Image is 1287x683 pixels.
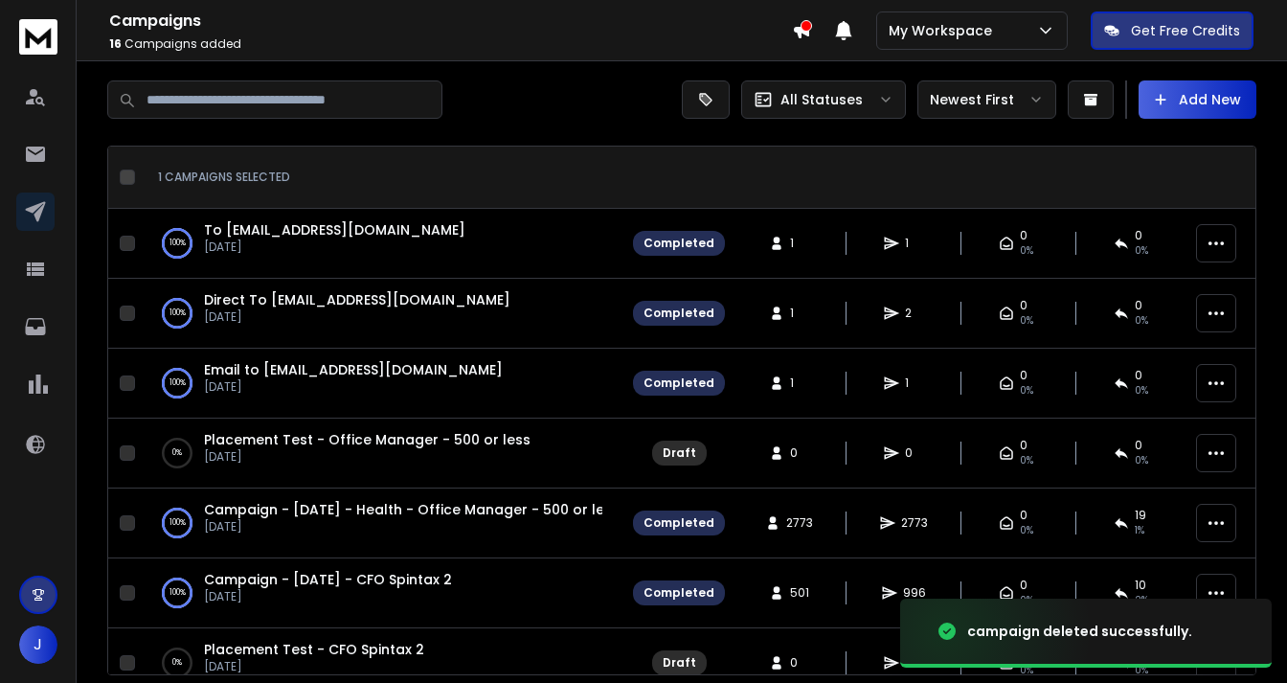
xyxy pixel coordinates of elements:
button: J [19,626,57,664]
p: 100 % [169,374,186,393]
p: [DATE] [204,519,602,535]
span: 1 [905,236,924,251]
p: [DATE] [204,239,465,255]
a: Direct To [EMAIL_ADDRESS][DOMAIN_NAME] [204,290,510,309]
p: 100 % [169,583,186,603]
span: 0 % [1135,313,1148,329]
span: 0 [1135,438,1142,453]
span: 0 [1135,298,1142,313]
span: 19 [1135,508,1146,523]
div: Completed [643,585,714,601]
div: Completed [643,376,714,391]
span: 1 [790,306,809,321]
span: 0 [1020,368,1027,383]
span: 1 [790,376,809,391]
span: 0 [1020,578,1027,593]
span: 0 [790,445,809,461]
span: 10 [1135,578,1146,593]
p: Get Free Credits [1131,21,1240,40]
a: Email to [EMAIL_ADDRESS][DOMAIN_NAME] [204,360,503,379]
button: Newest First [917,80,1056,119]
p: [DATE] [204,379,503,395]
span: 2773 [901,515,928,531]
h1: Campaigns [109,10,792,33]
p: [DATE] [204,659,424,674]
button: Add New [1139,80,1256,119]
span: 0 [790,655,809,671]
span: 0% [1020,523,1033,538]
span: 0% [1135,453,1148,468]
a: Placement Test - CFO Spintax 2 [204,640,424,659]
span: 1 [905,376,924,391]
span: 1 % [1135,523,1144,538]
p: Campaigns added [109,36,792,52]
a: To [EMAIL_ADDRESS][DOMAIN_NAME] [204,220,465,239]
div: campaign deleted successfully. [967,622,1192,641]
td: 100%Campaign - [DATE] - CFO Spintax 2[DATE] [143,558,621,628]
img: logo [19,19,57,55]
span: 1 [790,236,809,251]
th: 1 campaigns selected [143,147,621,209]
p: All Statuses [780,90,863,109]
span: 0 [1135,228,1142,243]
span: 0 % [1135,243,1148,259]
span: 0% [1020,243,1033,259]
div: Completed [643,236,714,251]
p: [DATE] [204,589,452,604]
p: My Workspace [889,21,1000,40]
span: 2 [905,306,924,321]
p: 0 % [172,653,182,672]
td: 100%Email to [EMAIL_ADDRESS][DOMAIN_NAME][DATE] [143,349,621,419]
span: 0% [1020,313,1033,329]
p: 0 % [172,444,182,463]
span: 0 % [1135,383,1148,398]
span: 0% [1020,453,1033,468]
span: 0 [1020,438,1027,453]
div: Draft [663,445,696,461]
div: Draft [663,655,696,671]
td: 0%Placement Test - Office Manager - 500 or less[DATE] [143,419,621,489]
span: 0 [1135,368,1142,383]
p: 100 % [169,234,186,253]
div: Completed [643,306,714,321]
p: 100 % [169,513,186,533]
span: 0 [905,445,924,461]
span: 0 [1020,508,1027,523]
td: 100%To [EMAIL_ADDRESS][DOMAIN_NAME][DATE] [143,209,621,279]
p: [DATE] [204,449,531,465]
p: [DATE] [204,309,510,325]
td: 100%Direct To [EMAIL_ADDRESS][DOMAIN_NAME][DATE] [143,279,621,349]
td: 100%Campaign - [DATE] - Health - Office Manager - 500 or less[DATE] [143,489,621,558]
p: 100 % [169,304,186,323]
a: Campaign - [DATE] - Health - Office Manager - 500 or less [204,500,620,519]
span: 501 [790,585,809,601]
div: Completed [643,515,714,531]
button: Get Free Credits [1091,11,1253,50]
span: 0 [1020,228,1027,243]
a: Campaign - [DATE] - CFO Spintax 2 [204,570,452,589]
a: Placement Test - Office Manager - 500 or less [204,430,531,449]
span: 16 [109,35,122,52]
span: 0% [1020,383,1033,398]
span: 2773 [786,515,813,531]
span: 0 [1020,298,1027,313]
